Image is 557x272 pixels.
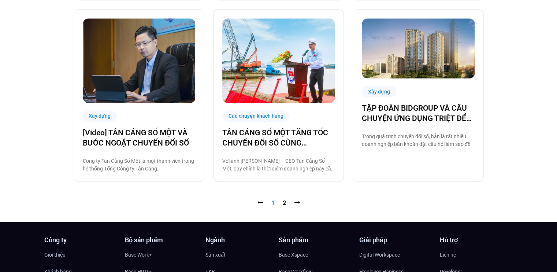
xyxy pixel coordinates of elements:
[44,249,66,260] span: Giới thiệu
[83,110,117,122] div: Xây dựng
[74,199,484,207] nav: Pagination
[362,86,396,97] div: Xây dựng
[44,249,118,260] a: Giới thiệu
[222,110,290,122] div: Câu chuyện khách hàng
[440,237,513,243] h4: Hỗ trợ
[294,199,300,206] a: ⭢
[271,199,275,206] span: 1
[279,249,308,260] span: Base Xspace
[440,249,456,260] span: Liên hệ
[362,133,474,148] p: Trong quá trình chuyển đổi số, hẳn là rất nhiều doanh nghiệp băn khoăn đặt câu hỏi làm sao để tri...
[257,199,263,206] span: ⭠
[125,237,198,243] h4: Bộ sản phẩm
[205,249,279,260] a: Sản xuất
[362,103,474,124] a: TẬP ĐOÀN BIDGROUP VÀ CÂU CHUYỆN ỨNG DỤNG TRIỆT ĐỂ CÔNG NGHỆ BASE TRONG VẬN HÀNH & QUẢN TRỊ
[359,249,432,260] a: Digital Workspace
[125,249,198,260] a: Base Work+
[44,237,118,243] h4: Công ty
[222,157,335,173] p: Với anh [PERSON_NAME] – CEO Tân Cảng Số Một, đây chính là thời điểm doanh nghiệp này cần tăng tốc...
[283,199,286,206] a: 2
[125,249,152,260] span: Base Work+
[279,249,352,260] a: Base Xspace
[205,249,226,260] span: Sản xuất
[83,157,195,173] p: Công ty Tân Cảng Số Một là một thành viên trong hệ thống Tổng Công ty Tân Cảng [GEOGRAPHIC_DATA] ...
[205,237,279,243] h4: Ngành
[440,249,513,260] a: Liên hệ
[222,128,335,148] a: TÂN CẢNG SỐ MỘT TĂNG TỐC CHUYỂN ĐỔI SỐ CÙNG [DOMAIN_NAME]
[279,237,352,243] h4: Sản phẩm
[83,128,195,148] a: [Video] TÂN CẢNG SỐ MỘT VÀ BƯỚC NGOẶT CHUYỂN ĐỔI SỐ
[359,237,432,243] h4: Giải pháp
[359,249,400,260] span: Digital Workspace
